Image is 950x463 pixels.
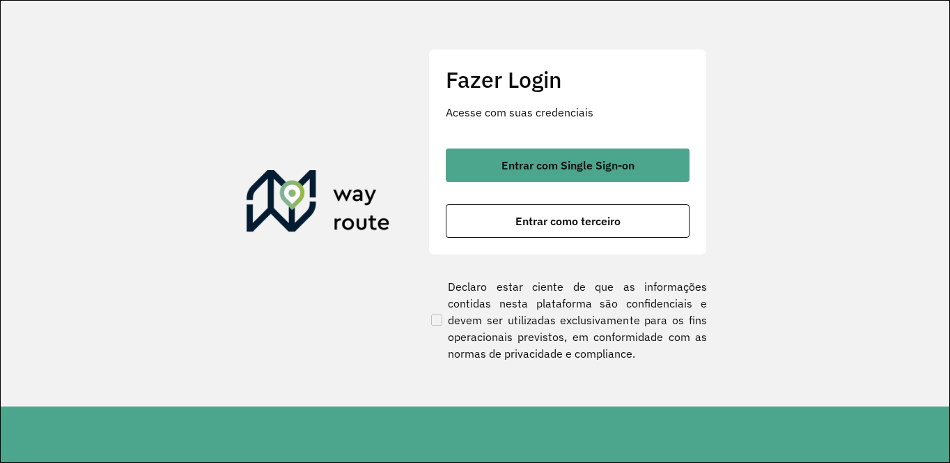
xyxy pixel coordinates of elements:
[446,149,690,182] button: button
[446,104,690,121] p: Acesse com suas credenciais
[501,160,634,171] span: Entrar com Single Sign-on
[446,66,690,93] h2: Fazer Login
[247,170,390,237] img: Roteirizador AmbevTech
[515,215,621,227] span: Entrar como terceiro
[446,204,690,238] button: button
[428,278,707,362] label: Declaro estar ciente de que as informações contidas nesta plataforma são confidenciais e devem se...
